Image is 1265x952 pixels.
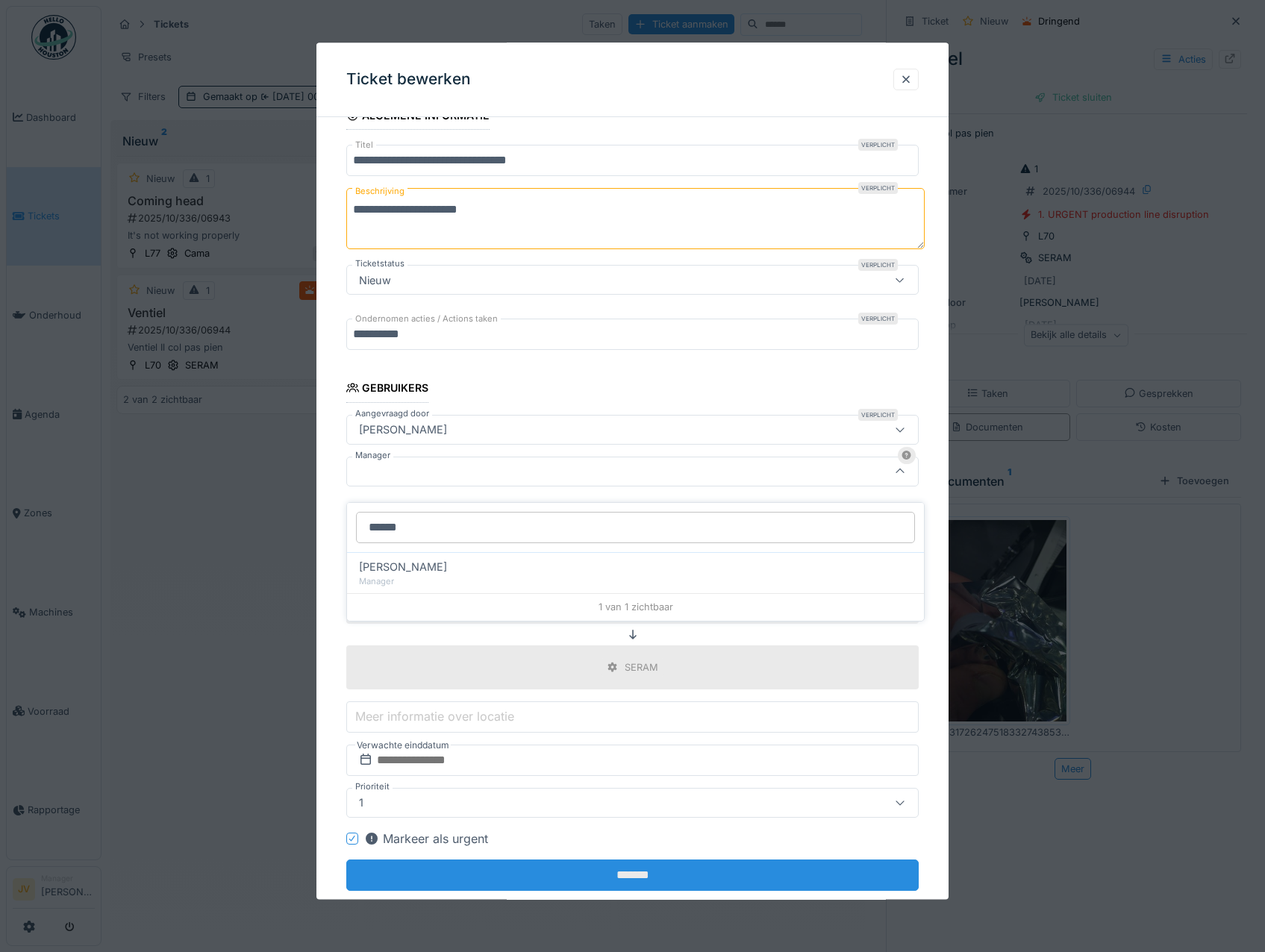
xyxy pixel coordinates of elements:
label: Titel [352,140,376,152]
label: Ticketstatus [352,258,407,271]
div: Verplicht [858,140,898,151]
div: Locatie [346,501,407,527]
div: Manager [359,575,912,588]
h3: Ticket bewerken [346,70,471,89]
label: Ondernomen acties / Actions taken [352,313,501,326]
div: Markeer als urgent [364,830,488,848]
div: [PERSON_NAME] [353,422,453,438]
div: 1 van 1 zichtbaar [347,593,924,620]
div: 1 [353,795,369,811]
div: Verplicht [858,260,898,272]
label: Prioriteit [352,780,393,793]
div: Verplicht [858,409,898,421]
label: Beschrijving [352,183,407,201]
label: Manager [352,449,393,462]
div: Verplicht [858,183,898,195]
label: Aangevraagd door [352,407,432,420]
div: Algemene informatie [346,105,490,131]
div: Gebruikers [346,378,429,403]
div: Verplicht [858,313,898,325]
label: Verwachte einddatum [355,737,451,754]
span: [PERSON_NAME] [359,559,447,575]
label: Meer informatie over locatie [352,708,517,726]
div: SERAM [625,660,658,674]
div: Nieuw [353,272,397,289]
